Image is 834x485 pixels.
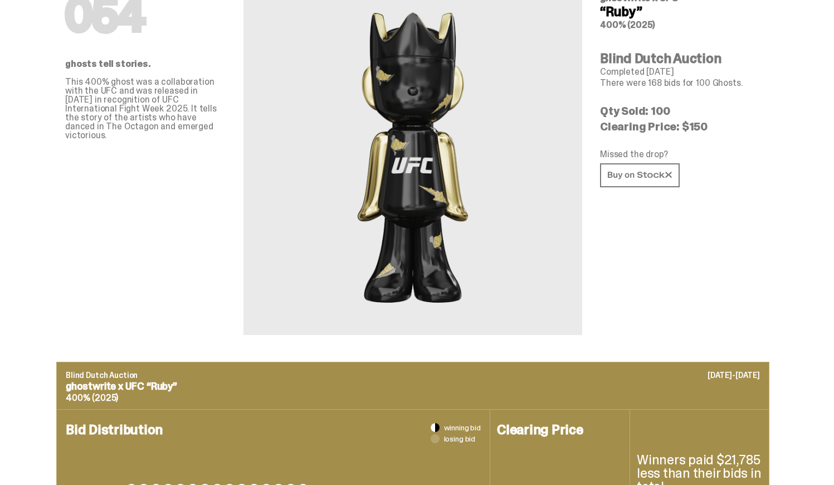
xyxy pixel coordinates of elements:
[444,424,481,431] span: winning bid
[600,19,655,31] span: 400% (2025)
[65,77,226,140] p: This 400% ghost was a collaboration with the UFC and was released in [DATE] in recognition of UFC...
[444,435,476,443] span: losing bid
[600,52,760,65] h4: Blind Dutch Auction
[497,423,623,437] h4: Clearing Price
[347,2,479,308] img: UFC&ldquo;Ruby&rdquo;
[708,371,760,379] p: [DATE]-[DATE]
[66,392,118,404] span: 400% (2025)
[600,121,760,132] p: Clearing Price: $150
[66,423,481,472] h4: Bid Distribution
[600,67,760,76] p: Completed [DATE]
[600,5,760,18] h4: “Ruby”
[600,105,760,117] p: Qty Sold: 100
[65,60,226,69] p: ghosts tell stories.
[600,79,760,88] p: There were 168 bids for 100 Ghosts.
[66,371,760,379] p: Blind Dutch Auction
[66,381,760,391] p: ghostwrite x UFC “Ruby”
[600,150,760,159] p: Missed the drop?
